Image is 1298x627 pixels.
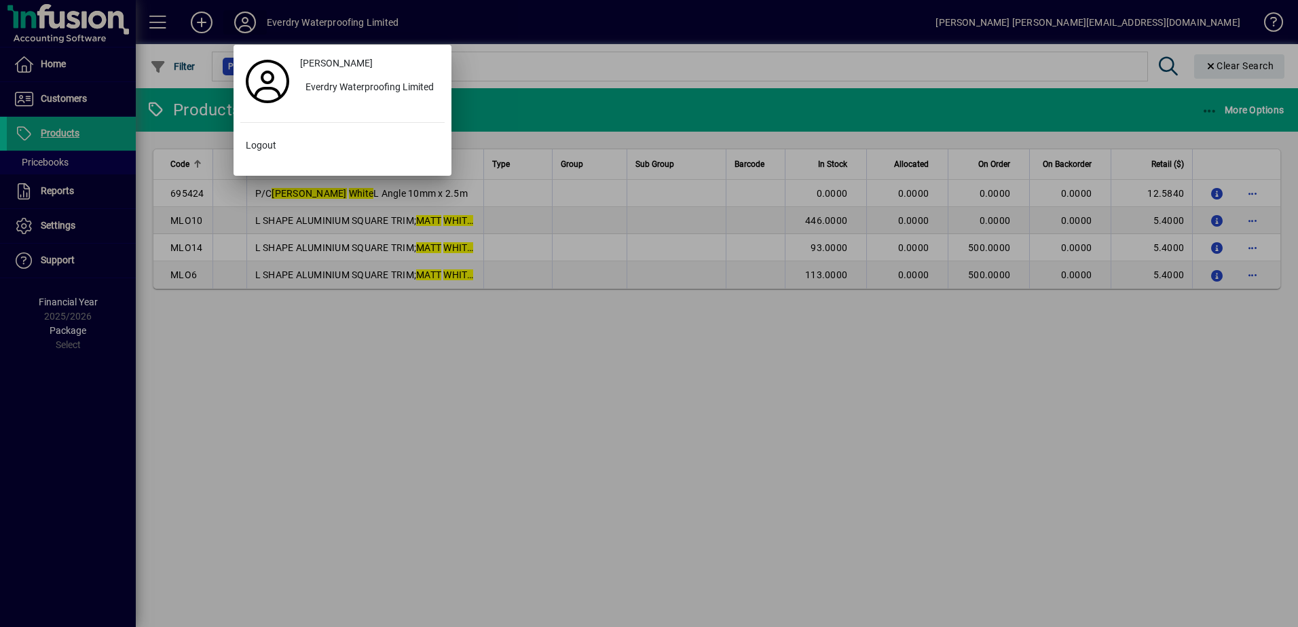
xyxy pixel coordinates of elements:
span: [PERSON_NAME] [300,56,373,71]
span: Logout [246,138,276,153]
button: Everdry Waterproofing Limited [295,76,445,100]
button: Logout [240,134,445,158]
a: Profile [240,69,295,94]
a: [PERSON_NAME] [295,52,445,76]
